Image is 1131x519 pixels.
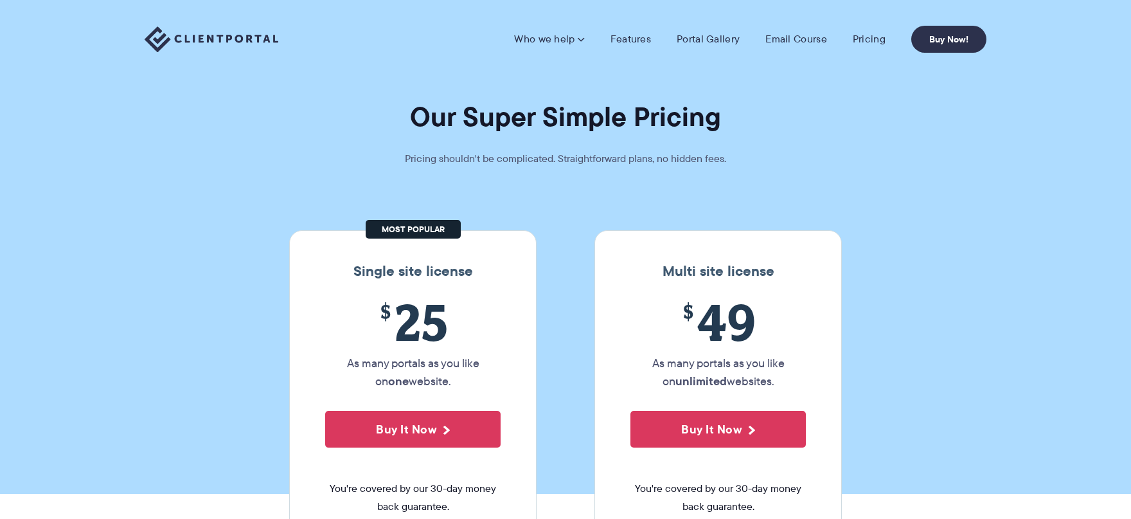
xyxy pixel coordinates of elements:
[608,263,828,280] h3: Multi site license
[630,293,806,351] span: 49
[911,26,986,53] a: Buy Now!
[677,33,740,46] a: Portal Gallery
[373,150,758,168] p: Pricing shouldn't be complicated. Straightforward plans, no hidden fees.
[325,480,501,516] span: You're covered by our 30-day money back guarantee.
[303,263,523,280] h3: Single site license
[325,293,501,351] span: 25
[514,33,584,46] a: Who we help
[325,354,501,390] p: As many portals as you like on website.
[630,411,806,448] button: Buy It Now
[388,372,409,390] strong: one
[853,33,886,46] a: Pricing
[325,411,501,448] button: Buy It Now
[630,480,806,516] span: You're covered by our 30-day money back guarantee.
[610,33,651,46] a: Features
[630,354,806,390] p: As many portals as you like on websites.
[675,372,727,390] strong: unlimited
[765,33,827,46] a: Email Course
